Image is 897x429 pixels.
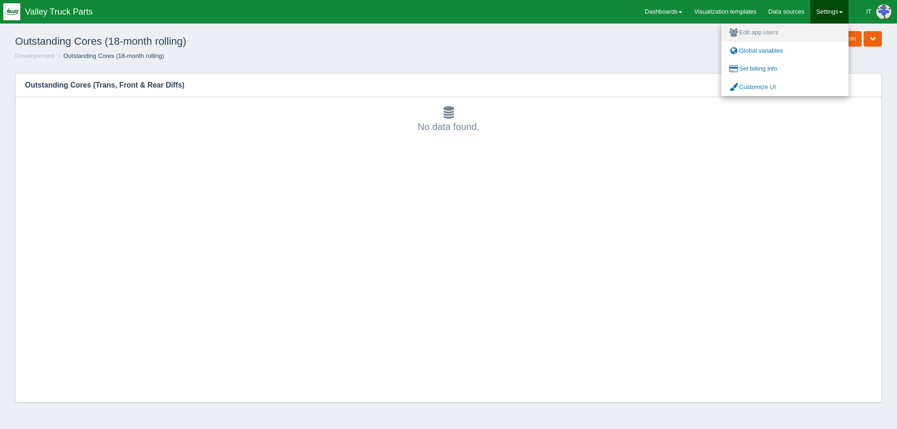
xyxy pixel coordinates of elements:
a: Edit app users [721,24,849,42]
img: q1blfpkbivjhsugxdrfq.png [3,3,20,20]
h3: Outstanding Cores (Trans, Front & Rear Diffs) [16,73,867,97]
img: Profile Picture [876,4,891,19]
h1: Outstanding Cores (18-month rolling) [15,31,449,52]
div: No data found. [25,106,872,134]
a: Developement [15,52,55,59]
span: Valley Truck Parts [25,7,93,16]
div: IT [866,2,872,21]
li: Outstanding Cores (18-month rolling) [56,52,164,61]
a: Global variables [721,42,849,60]
a: Set billing info [721,60,849,78]
a: Customize UI [721,78,849,97]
